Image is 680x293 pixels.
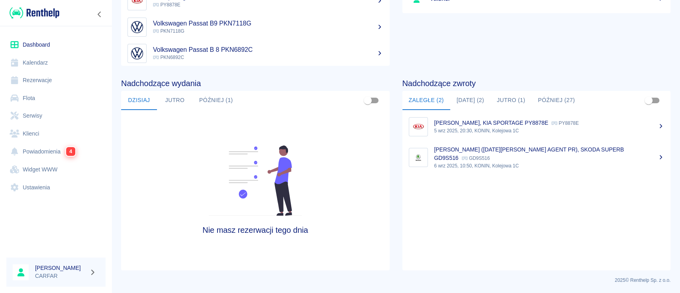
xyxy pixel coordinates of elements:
button: Zaległe (2) [402,91,450,110]
a: Rezerwacje [6,71,106,89]
p: 6 wrz 2025, 10:50, KONIN, Kolejowa 1C [434,162,664,169]
button: Później (1) [193,91,239,110]
a: Ustawienia [6,179,106,197]
a: Image[PERSON_NAME] ([DATE][PERSON_NAME] AGENT PR), SKODA SUPERB GD9S516 GD9S5166 wrz 2025, 10:50,... [402,140,671,175]
img: Fleet [204,146,307,216]
span: PKN7118G [153,28,184,34]
a: Serwisy [6,107,106,125]
p: GD9S516 [462,155,490,161]
a: Flota [6,89,106,107]
a: Dashboard [6,36,106,54]
span: 4 [66,147,75,156]
button: Później (27) [531,91,581,110]
p: PY8878E [551,120,579,126]
img: Image [129,46,145,61]
button: [DATE] (2) [450,91,490,110]
button: Dzisiaj [121,91,157,110]
span: PKN6892C [153,55,184,60]
p: 2025 © Renthelp Sp. z o.o. [121,277,670,284]
img: Image [411,119,426,134]
span: Pokaż przypisane tylko do mnie [360,93,375,108]
a: Klienci [6,125,106,143]
button: Zwiń nawigację [94,9,106,20]
h5: Volkswagen Passat B9 PKN7118G [153,20,383,28]
h6: [PERSON_NAME] [35,264,86,272]
h4: Nadchodzące wydania [121,79,390,88]
img: Renthelp logo [10,6,59,20]
a: Renthelp logo [6,6,59,20]
h4: Nadchodzące zwroty [402,79,671,88]
img: Image [129,20,145,35]
button: Jutro [157,91,193,110]
h5: Volkswagen Passat B 8 PKN6892C [153,46,383,54]
a: Powiadomienia4 [6,142,106,161]
button: Jutro (1) [490,91,531,110]
a: Image[PERSON_NAME], KIA SPORTAGE PY8878E PY8878E5 wrz 2025, 20:30, KONIN, Kolejowa 1C [402,113,671,140]
a: Kalendarz [6,54,106,72]
span: PY8878E [153,2,180,8]
a: Widget WWW [6,161,106,179]
a: ImageVolkswagen Passat B 8 PKN6892C PKN6892C [121,40,390,67]
a: ImageVolkswagen Passat B9 PKN7118G PKN7118G [121,14,390,40]
p: 5 wrz 2025, 20:30, KONIN, Kolejowa 1C [434,127,664,134]
span: Pokaż przypisane tylko do mnie [641,93,656,108]
p: CARFAR [35,272,86,280]
h4: Nie masz rezerwacji tego dnia [155,225,356,235]
p: [PERSON_NAME] ([DATE][PERSON_NAME] AGENT PR), SKODA SUPERB GD9S516 [434,146,624,161]
p: [PERSON_NAME], KIA SPORTAGE PY8878E [434,120,548,126]
img: Image [411,150,426,165]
